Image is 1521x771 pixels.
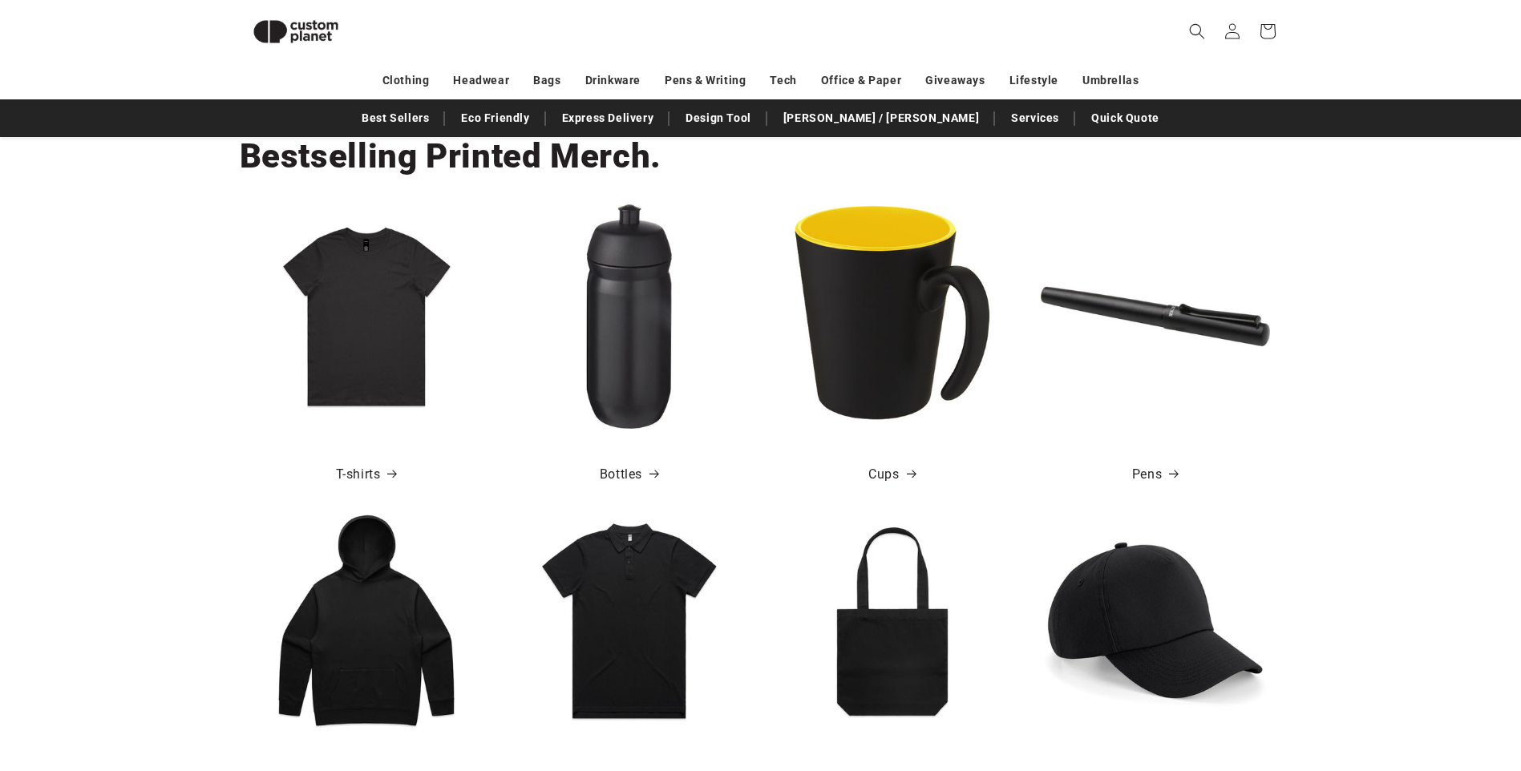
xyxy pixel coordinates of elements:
a: Headwear [453,67,509,95]
a: Cups [868,463,915,486]
img: Custom Planet [240,6,352,57]
a: Express Delivery [554,104,662,132]
a: Tech [770,67,796,95]
h2: Bestselling Printed Merch. [240,135,661,178]
img: HydroFlex™ 500 ml squeezy sport bottle [515,202,744,431]
a: Quick Quote [1083,104,1167,132]
a: Bags [533,67,560,95]
a: Drinkware [585,67,641,95]
iframe: Chat Widget [1253,598,1521,771]
summary: Search [1179,14,1215,49]
a: Giveaways [925,67,985,95]
a: Eco Friendly [453,104,537,132]
a: Services [1003,104,1067,132]
a: Pens [1132,463,1178,486]
a: Pens & Writing [665,67,746,95]
a: T-shirts [336,463,397,486]
img: Oli 360 ml ceramic mug with handle [778,202,1007,431]
a: Design Tool [678,104,759,132]
a: Bottles [600,463,658,486]
a: Lifestyle [1009,67,1058,95]
a: Umbrellas [1082,67,1139,95]
a: Office & Paper [821,67,901,95]
a: [PERSON_NAME] / [PERSON_NAME] [775,104,987,132]
a: Best Sellers [354,104,437,132]
a: Clothing [382,67,430,95]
